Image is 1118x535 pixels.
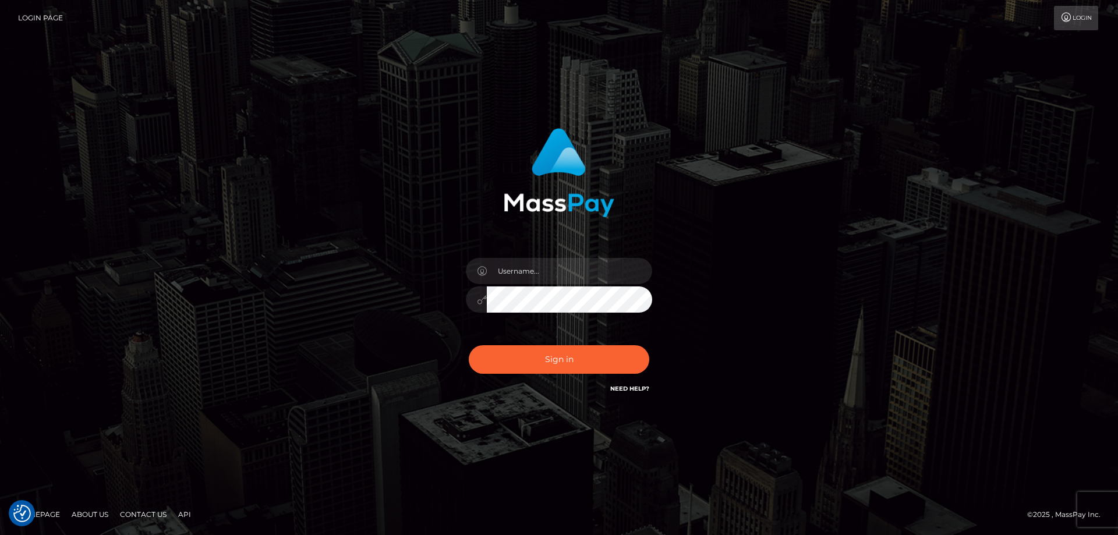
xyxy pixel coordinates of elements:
[1027,508,1109,521] div: © 2025 , MassPay Inc.
[469,345,649,374] button: Sign in
[13,505,31,522] button: Consent Preferences
[174,505,196,523] a: API
[610,385,649,392] a: Need Help?
[1054,6,1098,30] a: Login
[18,6,63,30] a: Login Page
[487,258,652,284] input: Username...
[13,505,65,523] a: Homepage
[115,505,171,523] a: Contact Us
[13,505,31,522] img: Revisit consent button
[504,128,614,217] img: MassPay Login
[67,505,113,523] a: About Us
